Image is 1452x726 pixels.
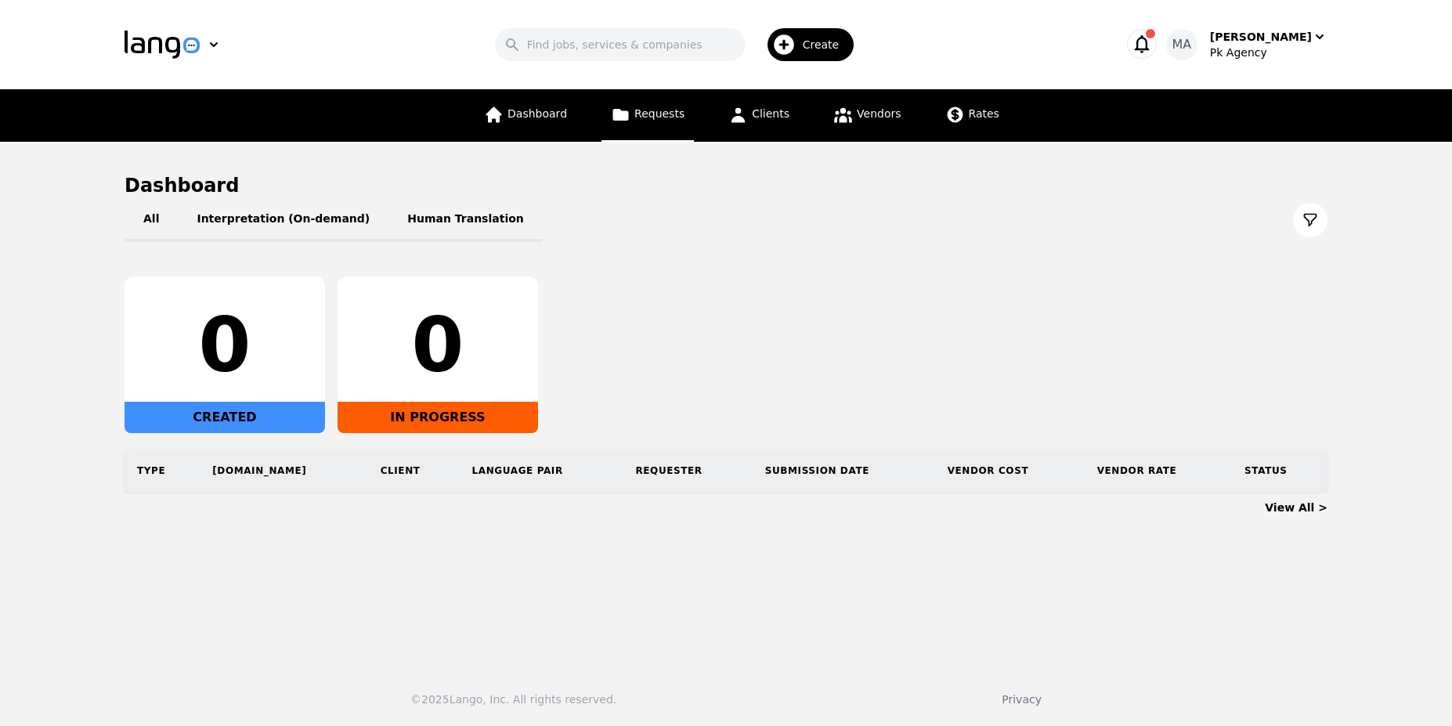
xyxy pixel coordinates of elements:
[1265,501,1327,514] a: View All >
[495,28,746,61] input: Find jobs, services & companies
[475,89,576,142] a: Dashboard
[803,37,851,52] span: Create
[125,198,178,242] button: All
[460,449,623,493] th: Language Pair
[388,198,543,242] button: Human Translation
[338,402,538,433] div: IN PROGRESS
[125,31,200,59] img: Logo
[601,89,694,142] a: Requests
[1172,35,1191,54] span: MA
[507,107,567,120] span: Dashboard
[137,308,312,383] div: 0
[1293,203,1327,237] button: Filter
[753,449,935,493] th: Submission Date
[368,449,460,493] th: Client
[200,449,367,493] th: [DOMAIN_NAME]
[350,308,526,383] div: 0
[178,198,388,242] button: Interpretation (On-demand)
[623,449,752,493] th: Requester
[125,449,200,493] th: Type
[752,107,789,120] span: Clients
[746,22,864,67] button: Create
[410,692,616,707] div: © 2025 Lango, Inc. All rights reserved.
[1166,29,1327,60] button: MA[PERSON_NAME]Pk Agency
[719,89,799,142] a: Clients
[1002,693,1042,706] a: Privacy
[1210,29,1312,45] div: [PERSON_NAME]
[935,449,1085,493] th: Vendor Cost
[125,173,1327,198] h1: Dashboard
[936,89,1009,142] a: Rates
[969,107,999,120] span: Rates
[1085,449,1232,493] th: Vendor Rate
[857,107,901,120] span: Vendors
[634,107,684,120] span: Requests
[1210,45,1327,60] div: Pk Agency
[1232,449,1327,493] th: Status
[824,89,910,142] a: Vendors
[125,402,325,433] div: CREATED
